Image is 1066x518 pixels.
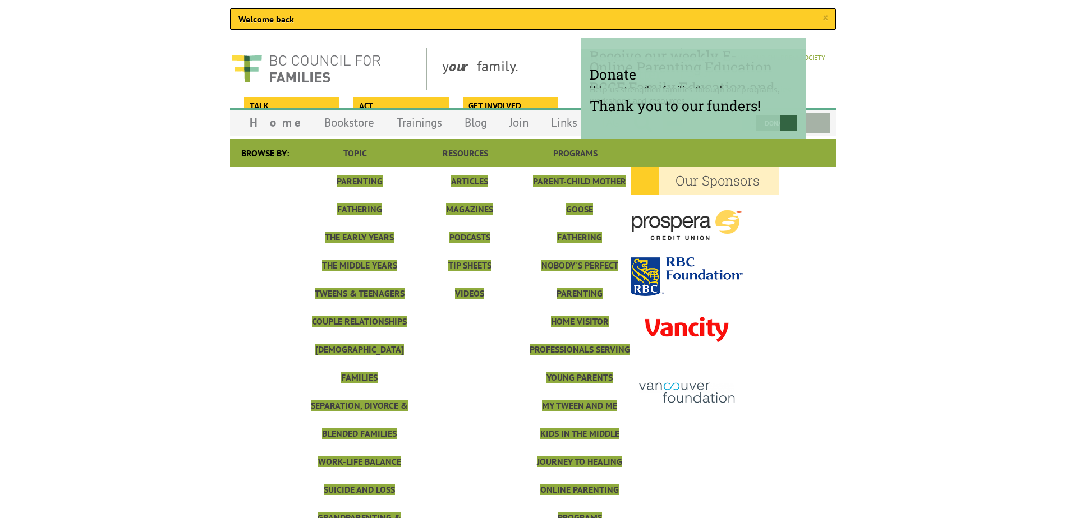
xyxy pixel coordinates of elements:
div: Browse By: [230,139,300,167]
span: Talk [250,100,332,112]
a: Links [540,109,589,136]
a: × [823,12,828,24]
img: vancouver_foundation-2.png [631,363,743,422]
div: Welcome back [230,8,836,30]
a: Kids in the Middle [540,428,619,439]
a: Couple Relationships [312,316,407,327]
a: Join [498,109,540,136]
a: Bookstore [313,109,385,136]
a: Topic [343,147,367,159]
a: Videos [455,288,484,299]
a: Professionals Serving Young Parents [530,344,630,383]
a: Talk Share your story [244,97,338,113]
a: My Tween and Me [542,400,617,411]
span: Act [359,100,442,112]
a: Trainings [385,109,453,136]
a: The Middle Years [322,260,397,271]
a: Work-Life Balance [318,456,401,467]
span: Donate [590,65,797,84]
a: Fathering [337,203,382,215]
a: Magazines [446,203,493,215]
img: prospera-4.png [631,195,743,255]
a: Podcasts [449,232,490,243]
a: Nobody's Perfect Parenting [541,260,618,299]
a: Articles [451,175,488,187]
a: Resources [443,147,488,159]
a: Separation, Divorce & Blended Families [311,400,408,439]
img: vancity-3.png [631,298,743,361]
h2: Our Sponsors [631,167,779,195]
img: BC Council for FAMILIES [230,48,382,90]
a: Journey to Healing [537,456,622,467]
a: Fathering [557,232,602,243]
a: [DEMOGRAPHIC_DATA] Families [315,344,404,383]
img: rbc.png [631,257,743,296]
strong: our [449,57,477,75]
span: Get Involved [468,100,551,112]
a: Programs [553,147,598,159]
a: Suicide and Loss [324,484,395,495]
a: Get Involved Make change happen [463,97,557,113]
a: Tweens & Teenagers [315,288,405,299]
a: Act Take a survey [353,97,447,113]
a: Home [238,109,313,136]
a: Tip Sheets [448,260,491,271]
span: Receive our weekly E-Newsletter [590,47,797,84]
a: Parent-Child Mother Goose [533,175,626,215]
span: Thank you to our funders! [590,96,797,115]
a: Parenting [337,175,383,187]
a: Home Visitor [551,316,609,327]
a: Blog [453,109,498,136]
a: The Early Years [325,232,394,243]
div: y family. [433,48,682,90]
